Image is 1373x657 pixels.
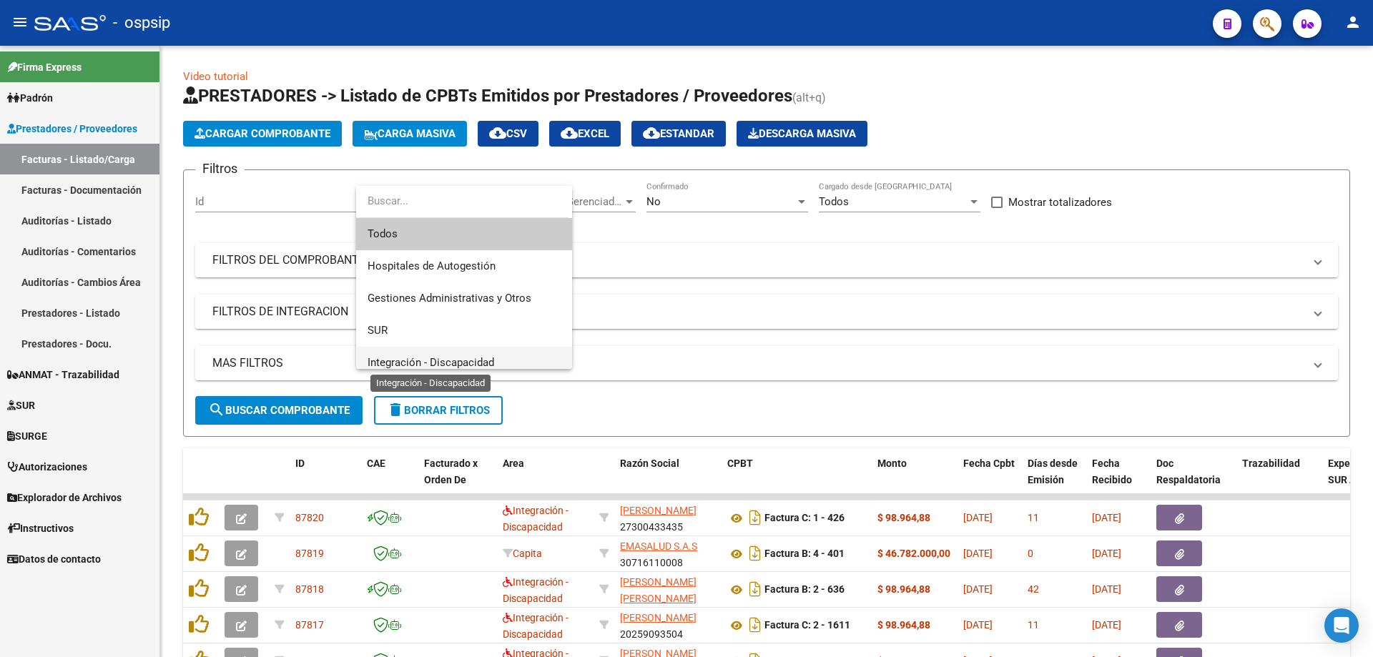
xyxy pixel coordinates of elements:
input: dropdown search [356,185,569,217]
div: Open Intercom Messenger [1324,608,1359,643]
span: Integración - Discapacidad [368,356,494,369]
span: SUR [368,324,388,337]
span: Gestiones Administrativas y Otros [368,292,531,305]
span: Todos [368,218,561,250]
span: Hospitales de Autogestión [368,260,496,272]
